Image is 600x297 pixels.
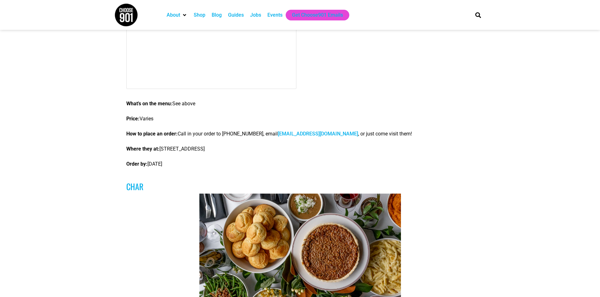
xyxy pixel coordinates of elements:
[126,131,178,137] strong: How to place an order:
[228,11,244,19] a: Guides
[267,11,283,19] a: Events
[163,10,191,20] div: About
[126,161,147,167] strong: Order by:
[126,100,474,107] p: See above
[126,145,474,153] p: [STREET_ADDRESS]
[250,11,261,19] a: Jobs
[167,11,180,19] a: About
[473,10,483,20] div: Search
[126,130,474,138] p: Call in your order to [PHONE_NUMBER], email , or just come visit them!
[126,115,474,123] p: Varies
[292,11,343,19] a: Get Choose901 Emails
[163,10,465,20] nav: Main nav
[126,116,140,122] strong: Price:
[126,101,172,107] strong: What’s on the menu:
[278,131,358,137] a: [EMAIL_ADDRESS][DOMAIN_NAME]
[212,11,222,19] a: Blog
[126,146,159,152] strong: Where they at:
[194,11,205,19] a: Shop
[126,160,474,168] p: [DATE]
[126,182,474,191] h3: Char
